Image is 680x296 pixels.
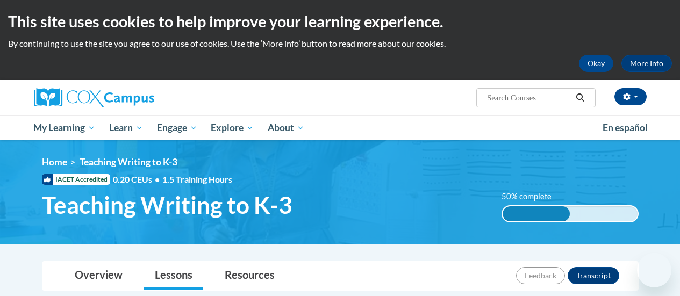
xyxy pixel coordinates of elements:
span: Learn [109,121,143,134]
span: IACET Accredited [42,174,110,185]
span: Teaching Writing to K-3 [80,156,177,168]
a: Overview [64,262,133,290]
a: Engage [150,115,204,140]
button: Account Settings [614,88,647,105]
button: Search [572,91,588,104]
img: Cox Campus [34,88,154,107]
span: 0.20 CEUs [113,174,162,185]
span: About [268,121,304,134]
a: Cox Campus [34,88,227,107]
a: Learn [102,115,150,140]
a: More Info [621,55,672,72]
a: Lessons [144,262,203,290]
div: Main menu [26,115,655,140]
span: My Learning [33,121,95,134]
h2: This site uses cookies to help improve your learning experience. [8,11,672,32]
button: Okay [579,55,613,72]
button: Transcript [568,267,619,284]
a: Resources [214,262,285,290]
div: 50% complete [503,206,570,221]
span: 1.5 Training Hours [162,174,232,184]
span: • [155,174,160,184]
a: My Learning [27,115,103,140]
button: Feedback [516,267,565,284]
label: 50% complete [502,191,563,203]
span: Engage [157,121,197,134]
a: En español [596,117,655,139]
span: En español [603,122,648,133]
a: Home [42,156,67,168]
input: Search Courses [486,91,572,104]
span: Explore [211,121,254,134]
span: Teaching Writing to K-3 [42,191,292,219]
iframe: Button to launch messaging window [637,253,671,287]
a: Explore [204,115,261,140]
p: By continuing to use the site you agree to our use of cookies. Use the ‘More info’ button to read... [8,38,672,49]
a: About [261,115,311,140]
